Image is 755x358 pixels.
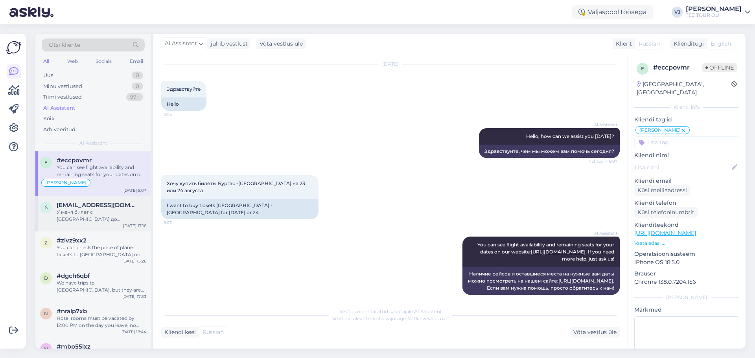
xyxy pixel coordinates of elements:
[570,327,620,338] div: Võta vestlus üle
[634,151,739,160] p: Kliendi nimi
[526,133,614,139] span: Hello, how can we assist you [DATE]?
[641,66,644,72] span: e
[49,41,80,49] span: Otsi kliente
[634,104,739,111] div: Kliendi info
[332,316,449,321] span: Vestluse ülevõtmiseks vajutage
[132,83,143,90] div: 0
[167,86,201,92] span: Здравствуйте
[634,258,739,266] p: iPhone OS 18.5.0
[161,97,206,111] div: Hello
[43,126,75,134] div: Arhiveeritud
[57,157,92,164] span: #eccpovmr
[164,220,193,226] span: 8:07
[686,6,742,12] div: [PERSON_NAME]
[43,72,53,79] div: Uus
[57,343,90,350] span: #mbp55lxz
[634,250,739,258] p: Operatsioonisüsteem
[126,93,143,101] div: 99+
[634,207,698,218] div: Küsi telefoninumbrit
[57,164,146,178] div: You can see flight availability and remaining seats for your dates on our website: [URL][DOMAIN_N...
[634,240,739,247] p: Vaata edasi ...
[42,56,51,66] div: All
[634,199,739,207] p: Kliendi telefon
[634,177,739,185] p: Kliendi email
[588,295,617,301] span: 8:07
[634,185,690,196] div: Küsi meiliaadressi
[44,240,48,246] span: z
[43,83,82,90] div: Minu vestlused
[634,294,739,301] div: [PERSON_NAME]
[161,61,620,68] div: [DATE]
[164,111,193,117] span: 8:06
[477,242,615,262] span: You can see flight availability and remaining seats for your dates on our website: . If you need ...
[686,12,742,18] div: TEZ TOUR OÜ
[161,199,319,219] div: I want to buy tickets [GEOGRAPHIC_DATA] - [GEOGRAPHIC_DATA] for [DATE] or 24
[702,63,737,72] span: Offline
[132,72,143,79] div: 0
[66,56,79,66] div: Web
[634,136,739,148] input: Lisa tag
[44,275,48,281] span: d
[462,267,620,295] div: Наличие рейсов и оставшиеся места на нужные вам даты можно посмотреть на нашем сайте: . Если вам ...
[57,315,146,329] div: Hotel rooms must be vacated by 12:00 PM on the day you leave, no matter when your flight is. Meal...
[123,187,146,193] div: [DATE] 8:07
[634,270,739,278] p: Brauser
[711,40,731,48] span: English
[45,204,48,210] span: s
[588,158,617,164] span: Nähtud ✓ 8:07
[203,328,224,336] span: Russian
[167,180,306,193] span: Хочу купить билеты Бургас -[GEOGRAPHIC_DATA] на 23 или 24 августа
[44,346,48,352] span: m
[122,294,146,299] div: [DATE] 17:33
[339,308,442,314] span: Vestlus on määratud kasutajale AI Assistent
[128,56,145,66] div: Email
[57,209,146,223] div: У меня билет с [GEOGRAPHIC_DATA] до [GEOGRAPHIC_DATA] на 20 августа,можно ли переписать билет на ...
[45,180,87,185] span: [PERSON_NAME]
[634,278,739,286] p: Chrome 138.0.7204.156
[634,116,739,124] p: Kliendi tag'id
[670,40,704,48] div: Klienditugi
[558,278,613,284] a: [URL][DOMAIN_NAME]
[208,40,248,48] div: juhib vestlust
[588,122,617,128] span: AI Assistent
[57,237,87,244] span: #zlvz9xx2
[479,145,620,158] div: Здравствуйте, чем мы можем вам помочь сегодня?
[637,80,731,97] div: [GEOGRAPHIC_DATA], [GEOGRAPHIC_DATA]
[122,258,146,264] div: [DATE] 15:26
[613,40,632,48] div: Klient
[634,221,739,229] p: Klienditeekond
[653,63,702,72] div: # eccpovmr
[161,328,196,336] div: Kliendi keel
[635,163,730,172] input: Lisa nimi
[57,308,87,315] span: #nralp7xb
[43,93,82,101] div: Tiimi vestlused
[672,7,683,18] div: VJ
[44,310,48,316] span: n
[94,56,113,66] div: Socials
[639,128,681,132] span: [PERSON_NAME]
[6,40,21,55] img: Askly Logo
[57,272,90,279] span: #dgch6qbf
[57,279,146,294] div: We have trips to [GEOGRAPHIC_DATA], but they are only available as part of a package tour for 7 o...
[406,316,449,321] i: „Võtke vestlus üle”
[572,5,653,19] div: Väljaspool tööaega
[531,249,586,255] a: [URL][DOMAIN_NAME]
[634,306,739,314] p: Märkmed
[43,115,55,123] div: Kõik
[639,40,660,48] span: Russian
[588,230,617,236] span: AI Assistent
[686,6,750,18] a: [PERSON_NAME]TEZ TOUR OÜ
[634,229,696,237] a: [URL][DOMAIN_NAME]
[122,329,146,335] div: [DATE] 18:44
[43,104,75,112] div: AI Assistent
[57,244,146,258] div: You can check the price of plane tickets to [GEOGRAPHIC_DATA] on our flight booking page: [URL][D...
[165,39,197,48] span: AI Assistent
[57,202,138,209] span: smirnovveta@gmail.com
[123,223,146,229] div: [DATE] 17:16
[79,140,107,147] span: AI Assistent
[44,160,48,165] span: e
[256,39,306,49] div: Võta vestlus üle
